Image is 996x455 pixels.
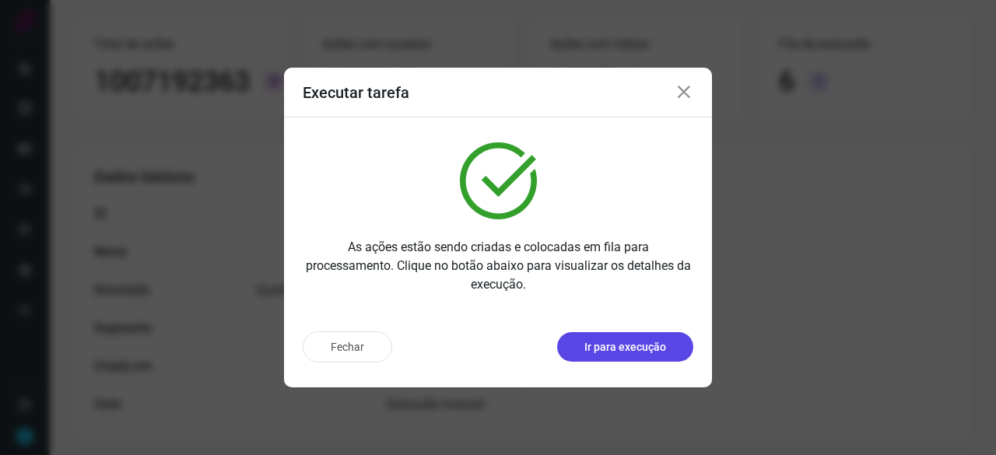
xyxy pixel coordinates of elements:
[303,238,693,294] p: As ações estão sendo criadas e colocadas em fila para processamento. Clique no botão abaixo para ...
[584,339,666,355] p: Ir para execução
[303,83,409,102] h3: Executar tarefa
[557,332,693,362] button: Ir para execução
[460,142,537,219] img: verified.svg
[303,331,392,362] button: Fechar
